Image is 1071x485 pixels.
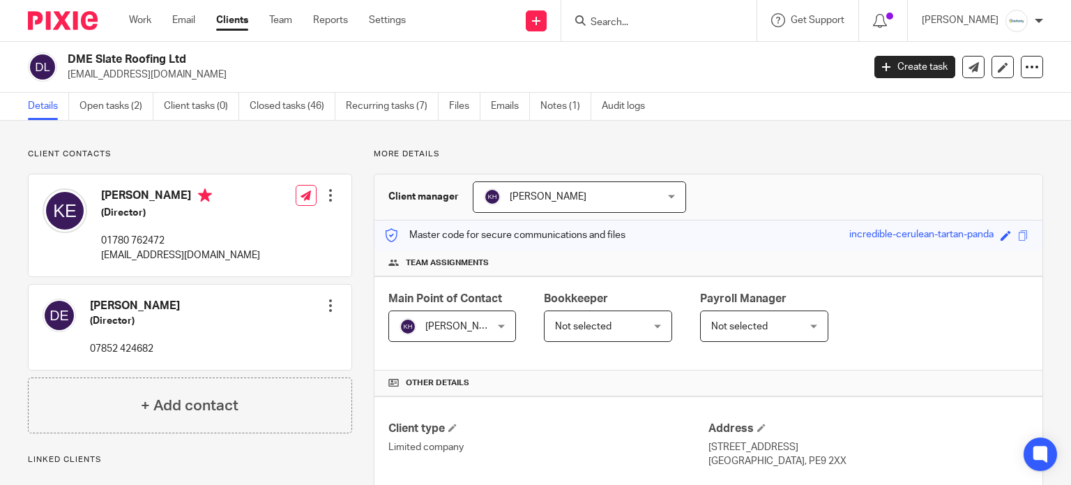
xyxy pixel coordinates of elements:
[43,188,87,233] img: svg%3E
[449,93,480,120] a: Files
[922,13,998,27] p: [PERSON_NAME]
[711,322,768,331] span: Not selected
[28,52,57,82] img: svg%3E
[28,93,69,120] a: Details
[708,421,1028,436] h4: Address
[164,93,239,120] a: Client tasks (0)
[198,188,212,202] i: Primary
[791,15,844,25] span: Get Support
[68,52,697,67] h2: DME Slate Roofing Ltd
[406,258,489,269] span: Team assignments
[216,13,248,27] a: Clients
[101,188,260,206] h4: [PERSON_NAME]
[708,454,1028,468] p: [GEOGRAPHIC_DATA], PE9 2XX
[346,93,439,120] a: Recurring tasks (7)
[101,248,260,262] p: [EMAIL_ADDRESS][DOMAIN_NAME]
[540,93,591,120] a: Notes (1)
[68,68,853,82] p: [EMAIL_ADDRESS][DOMAIN_NAME]
[385,228,625,242] p: Master code for secure communications and files
[388,190,459,204] h3: Client manager
[555,322,612,331] span: Not selected
[141,395,238,417] h4: + Add contact
[388,440,708,454] p: Limited company
[172,13,195,27] a: Email
[28,11,98,30] img: Pixie
[388,421,708,436] h4: Client type
[28,149,352,160] p: Client contacts
[79,93,153,120] a: Open tasks (2)
[90,342,180,356] p: 07852 424682
[874,56,955,78] a: Create task
[406,378,469,389] span: Other details
[849,227,994,244] div: incredible-cerulean-tartan-panda
[90,299,180,313] h4: [PERSON_NAME]
[374,149,1043,160] p: More details
[491,93,530,120] a: Emails
[589,17,715,29] input: Search
[28,454,352,465] p: Linked clients
[388,293,502,304] span: Main Point of Contact
[250,93,335,120] a: Closed tasks (46)
[129,13,151,27] a: Work
[425,322,502,331] span: [PERSON_NAME]
[1005,10,1028,32] img: Infinity%20Logo%20with%20Whitespace%20.png
[369,13,406,27] a: Settings
[484,188,501,205] img: svg%3E
[400,318,416,335] img: svg%3E
[708,440,1028,454] p: [STREET_ADDRESS]
[43,299,76,332] img: svg%3E
[313,13,348,27] a: Reports
[269,13,292,27] a: Team
[602,93,655,120] a: Audit logs
[544,293,608,304] span: Bookkeeper
[700,293,787,304] span: Payroll Manager
[90,314,180,328] h5: (Director)
[101,206,260,220] h5: (Director)
[510,192,586,202] span: [PERSON_NAME]
[101,234,260,248] p: 01780 762472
